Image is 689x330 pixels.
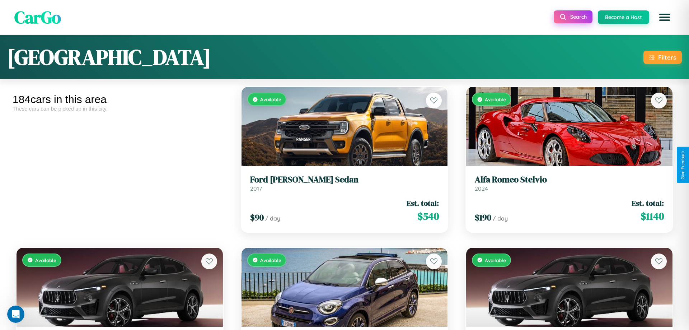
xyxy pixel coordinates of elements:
div: These cars can be picked up in this city. [13,106,227,112]
button: Search [554,10,592,23]
h1: [GEOGRAPHIC_DATA] [7,42,211,72]
span: $ 90 [250,212,264,223]
h3: Alfa Romeo Stelvio [475,175,664,185]
button: Open menu [655,7,675,27]
span: $ 190 [475,212,491,223]
a: Alfa Romeo Stelvio2024 [475,175,664,192]
span: Available [260,96,281,102]
div: Give Feedback [680,150,685,180]
span: Available [485,257,506,263]
iframe: Intercom live chat [7,306,24,323]
div: Filters [658,54,676,61]
span: CarGo [14,5,61,29]
span: Est. total: [632,198,664,208]
span: / day [493,215,508,222]
span: 2017 [250,185,262,192]
span: Available [35,257,56,263]
button: Filters [643,51,682,64]
span: $ 540 [417,209,439,223]
span: Search [570,14,587,20]
span: Available [260,257,281,263]
span: 2024 [475,185,488,192]
span: / day [265,215,280,222]
span: $ 1140 [641,209,664,223]
span: Available [485,96,506,102]
div: 184 cars in this area [13,93,227,106]
button: Become a Host [598,10,649,24]
a: Ford [PERSON_NAME] Sedan2017 [250,175,439,192]
span: Est. total: [407,198,439,208]
h3: Ford [PERSON_NAME] Sedan [250,175,439,185]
